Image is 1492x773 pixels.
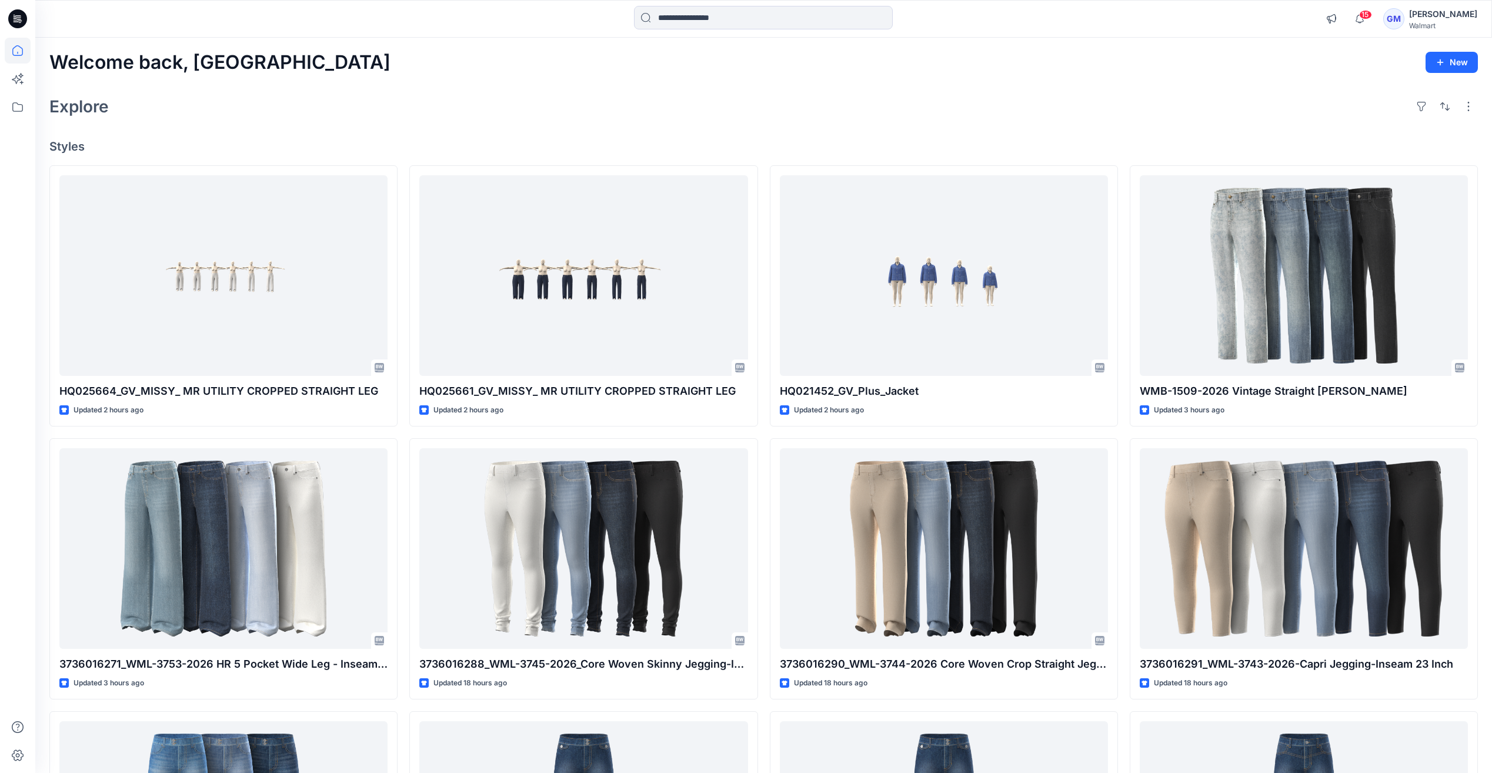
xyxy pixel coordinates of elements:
div: GM [1383,8,1404,29]
p: Updated 18 hours ago [433,677,507,689]
a: 3736016290_WML-3744-2026 Core Woven Crop Straight Jegging - Inseam 29 [780,448,1108,649]
div: Walmart [1409,21,1477,30]
p: Updated 2 hours ago [794,404,864,417]
p: 3736016271_WML-3753-2026 HR 5 Pocket Wide Leg - Inseam 30 [59,656,388,672]
div: [PERSON_NAME] [1409,7,1477,21]
h4: Styles [49,139,1478,154]
a: 3736016271_WML-3753-2026 HR 5 Pocket Wide Leg - Inseam 30 [59,448,388,649]
p: 3736016288_WML-3745-2026_Core Woven Skinny Jegging-Inseam 28.5 [419,656,747,672]
p: HQ021452_GV_Plus_Jacket [780,383,1108,399]
a: WMB-1509-2026 Vintage Straight Jean [1140,175,1468,376]
p: Updated 2 hours ago [74,404,143,417]
a: HQ021452_GV_Plus_Jacket [780,175,1108,376]
p: Updated 18 hours ago [1154,677,1227,689]
button: New [1426,52,1478,73]
p: 3736016291_WML-3743-2026-Capri Jegging-Inseam 23 Inch [1140,656,1468,672]
p: Updated 3 hours ago [74,677,144,689]
a: HQ025661_GV_MISSY_ MR UTILITY CROPPED STRAIGHT LEG [419,175,747,376]
p: Updated 18 hours ago [794,677,867,689]
span: 15 [1359,10,1372,19]
a: 3736016291_WML-3743-2026-Capri Jegging-Inseam 23 Inch [1140,448,1468,649]
a: 3736016288_WML-3745-2026_Core Woven Skinny Jegging-Inseam 28.5 [419,448,747,649]
h2: Explore [49,97,109,116]
a: HQ025664_GV_MISSY_ MR UTILITY CROPPED STRAIGHT LEG [59,175,388,376]
p: HQ025661_GV_MISSY_ MR UTILITY CROPPED STRAIGHT LEG [419,383,747,399]
p: WMB-1509-2026 Vintage Straight [PERSON_NAME] [1140,383,1468,399]
p: 3736016290_WML-3744-2026 Core Woven Crop Straight Jegging - Inseam 29 [780,656,1108,672]
p: Updated 2 hours ago [433,404,503,417]
h2: Welcome back, [GEOGRAPHIC_DATA] [49,52,390,74]
p: Updated 3 hours ago [1154,404,1224,417]
p: HQ025664_GV_MISSY_ MR UTILITY CROPPED STRAIGHT LEG [59,383,388,399]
